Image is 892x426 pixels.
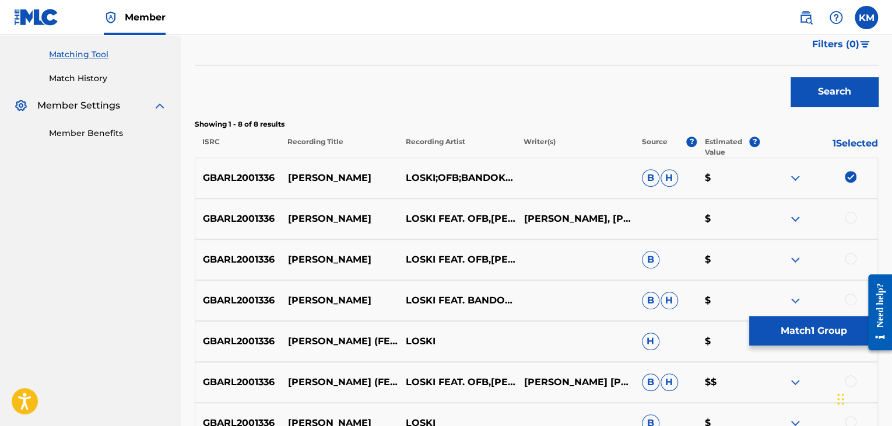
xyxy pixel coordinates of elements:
[749,316,878,345] button: Match1 Group
[398,171,516,185] p: LOSKI;OFB;BANDOKAY;DOUBLE LZ
[642,137,668,158] p: Source
[860,41,870,48] img: filter
[834,370,892,426] iframe: Chat Widget
[516,375,634,389] p: [PERSON_NAME] [PERSON_NAME] [PERSON_NAME]
[697,334,760,348] p: $
[791,77,878,106] button: Search
[705,137,750,158] p: Estimated Value
[14,9,59,26] img: MLC Logo
[398,137,516,158] p: Recording Artist
[799,11,813,25] img: search
[697,253,760,267] p: $
[697,171,760,185] p: $
[661,373,678,391] span: H
[516,212,634,226] p: [PERSON_NAME], [PERSON_NAME], [PERSON_NAME], [PERSON_NAME], LAIDI SALIASI
[37,99,120,113] span: Member Settings
[195,171,280,185] p: GBARL2001336
[398,253,516,267] p: LOSKI FEAT. OFB,[PERSON_NAME] & DOUBLE LZ
[788,253,802,267] img: expand
[195,137,280,158] p: ISRC
[697,212,760,226] p: $
[788,294,802,308] img: expand
[398,334,516,348] p: LOSKI
[845,171,856,183] img: deselect
[398,212,516,226] p: LOSKI FEAT. OFB,[PERSON_NAME] & DOUBLE LZ
[812,37,859,51] span: Filters ( 0 )
[642,292,659,309] span: B
[661,292,678,309] span: H
[280,253,398,267] p: [PERSON_NAME]
[398,375,516,389] p: LOSKI FEAT. OFB,[PERSON_NAME] & DOUBLE LZ
[642,333,659,350] span: H
[794,6,817,29] a: Public Search
[516,137,634,158] p: Writer(s)
[805,30,878,59] button: Filters (0)
[280,171,398,185] p: [PERSON_NAME]
[749,137,760,147] span: ?
[14,99,28,113] img: Member Settings
[195,119,878,130] p: Showing 1 - 8 of 8 results
[824,6,848,29] div: Help
[788,171,802,185] img: expand
[837,382,844,417] div: Drag
[153,99,167,113] img: expand
[195,253,280,267] p: GBARL2001336
[195,334,280,348] p: GBARL2001336
[697,375,760,389] p: $$
[855,6,878,29] div: User Menu
[661,169,678,187] span: H
[49,72,167,85] a: Match History
[280,375,398,389] p: [PERSON_NAME] (FEAT. OFB, BANDOKAY & DOUBLE LZ)
[280,137,398,158] p: Recording Title
[760,137,878,158] p: 1 Selected
[195,294,280,308] p: GBARL2001336
[788,375,802,389] img: expand
[125,11,166,24] span: Member
[398,294,516,308] p: LOSKI FEAT. BANDOKAY & DOUBLE LZ
[788,212,802,226] img: expand
[280,294,398,308] p: [PERSON_NAME]
[642,169,659,187] span: B
[686,137,697,147] span: ?
[697,294,760,308] p: $
[642,251,659,268] span: B
[280,212,398,226] p: [PERSON_NAME]
[49,48,167,61] a: Matching Tool
[195,375,280,389] p: GBARL2001336
[195,212,280,226] p: GBARL2001336
[280,334,398,348] p: [PERSON_NAME] (FEAT. OFB, BANDOKAY & DOUBLE LZ)
[859,266,892,359] iframe: Resource Center
[829,11,843,25] img: help
[49,127,167,139] a: Member Benefits
[642,373,659,391] span: B
[104,11,118,25] img: Top Rightsholder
